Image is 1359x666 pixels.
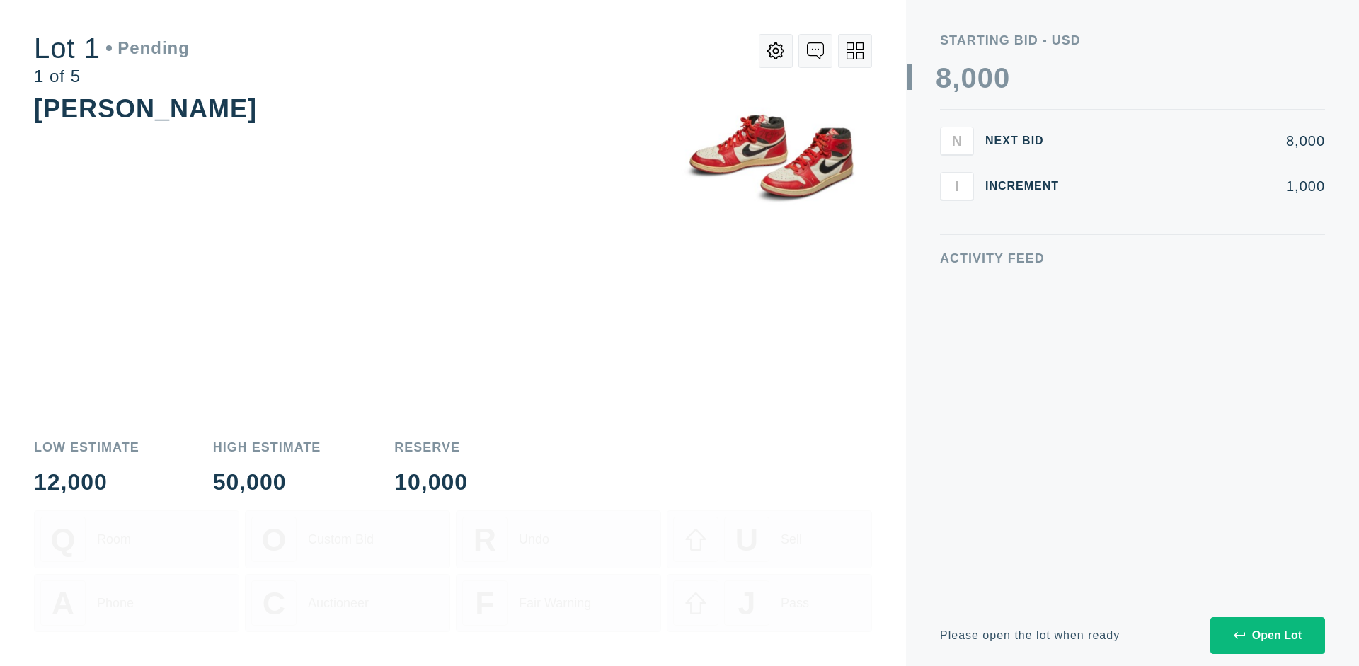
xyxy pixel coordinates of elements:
div: 8 [936,64,952,92]
div: Please open the lot when ready [940,630,1120,641]
div: Increment [985,180,1070,192]
div: 12,000 [34,471,139,493]
div: Reserve [394,441,468,454]
button: Open Lot [1210,617,1325,654]
div: 1 of 5 [34,68,190,85]
button: N [940,127,974,155]
div: Low Estimate [34,441,139,454]
div: High Estimate [213,441,321,454]
div: 10,000 [394,471,468,493]
div: 8,000 [1082,134,1325,148]
div: Starting Bid - USD [940,34,1325,47]
div: 0 [994,64,1010,92]
span: N [952,132,962,149]
div: 1,000 [1082,179,1325,193]
div: [PERSON_NAME] [34,94,257,123]
div: Lot 1 [34,34,190,62]
div: 0 [961,64,977,92]
div: Pending [106,40,190,57]
div: Next Bid [985,135,1070,147]
div: Activity Feed [940,252,1325,265]
div: 0 [977,64,994,92]
div: 50,000 [213,471,321,493]
span: I [955,178,959,194]
div: Open Lot [1234,629,1302,642]
button: I [940,172,974,200]
div: , [952,64,961,347]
